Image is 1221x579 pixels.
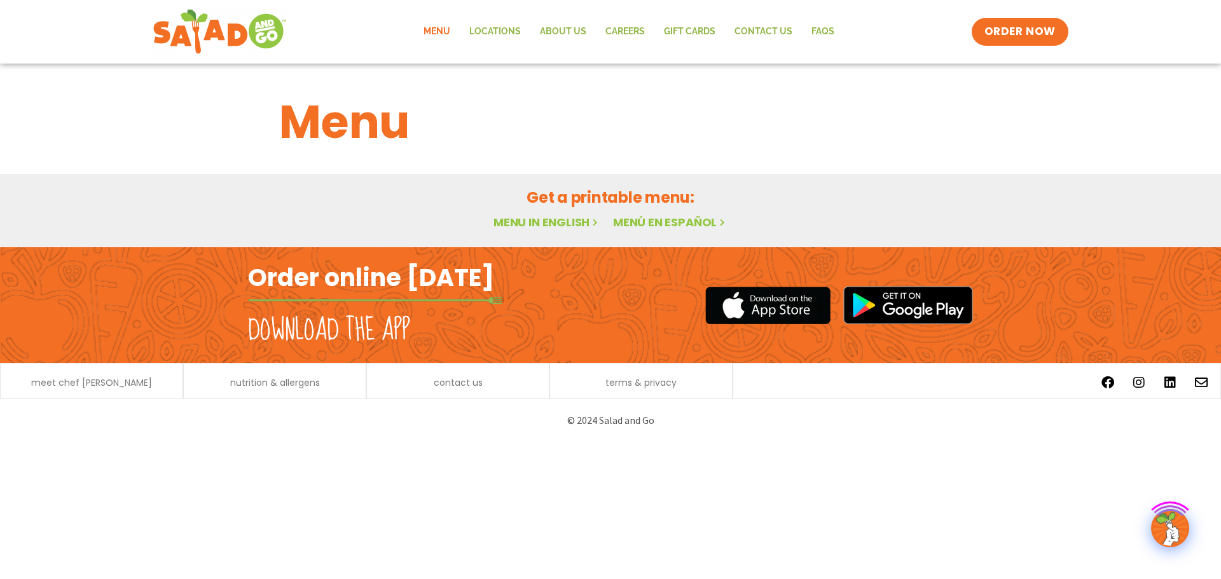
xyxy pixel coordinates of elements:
span: ORDER NOW [984,24,1056,39]
a: terms & privacy [605,378,677,387]
p: © 2024 Salad and Go [254,412,967,429]
a: contact us [434,378,483,387]
a: Menu [414,17,460,46]
img: fork [248,297,502,304]
h1: Menu [279,88,942,156]
a: GIFT CARDS [654,17,725,46]
a: Menú en español [613,214,728,230]
h2: Get a printable menu: [279,186,942,208]
a: Contact Us [725,17,802,46]
h2: Download the app [248,313,410,348]
a: nutrition & allergens [230,378,320,387]
a: About Us [530,17,596,46]
h2: Order online [DATE] [248,262,494,293]
nav: Menu [414,17,844,46]
a: Careers [596,17,654,46]
img: google_play [843,286,973,324]
img: new-SAG-logo-768×292 [153,6,287,57]
a: ORDER NOW [972,18,1068,46]
a: FAQs [802,17,844,46]
a: Menu in English [493,214,600,230]
a: Locations [460,17,530,46]
a: meet chef [PERSON_NAME] [31,378,152,387]
img: appstore [705,285,831,326]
